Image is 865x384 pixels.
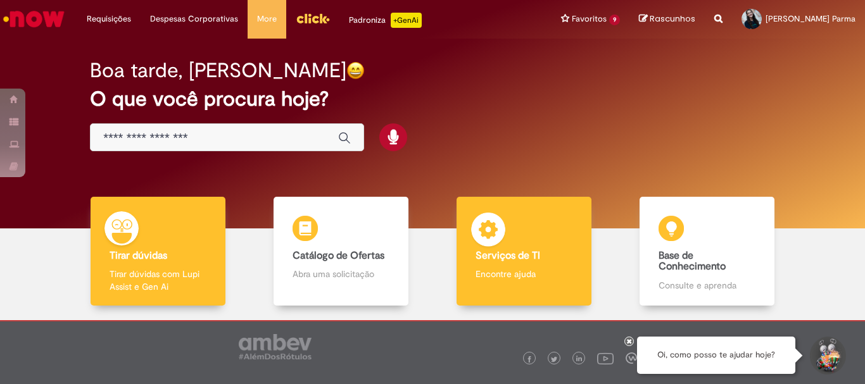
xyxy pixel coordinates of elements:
[90,88,775,110] h2: O que você procura hoje?
[808,337,846,375] button: Iniciar Conversa de Suporte
[616,197,799,306] a: Base de Conhecimento Consulte e aprenda
[249,197,432,306] a: Catálogo de Ofertas Abra uma solicitação
[659,279,755,292] p: Consulte e aprenda
[296,9,330,28] img: click_logo_yellow_360x200.png
[432,197,616,306] a: Serviços de TI Encontre ajuda
[766,13,856,24] span: [PERSON_NAME] Parma
[110,268,206,293] p: Tirar dúvidas com Lupi Assist e Gen Ai
[293,249,384,262] b: Catálogo de Ofertas
[597,350,614,366] img: logo_footer_youtube.png
[239,334,312,359] img: logo_footer_ambev_rotulo_gray.png
[90,59,346,82] h2: Boa tarde, [PERSON_NAME]
[576,356,583,363] img: logo_footer_linkedin.png
[551,356,557,362] img: logo_footer_twitter.png
[609,15,620,25] span: 9
[391,13,422,28] p: +GenAi
[257,13,277,25] span: More
[650,13,695,25] span: Rascunhos
[659,249,726,273] b: Base de Conhecimento
[637,337,795,374] div: Oi, como posso te ajudar hoje?
[150,13,238,25] span: Despesas Corporativas
[626,352,637,364] img: logo_footer_workplace.png
[346,61,365,80] img: happy-face.png
[526,356,533,362] img: logo_footer_facebook.png
[1,6,66,32] img: ServiceNow
[293,268,389,280] p: Abra uma solicitação
[66,197,249,306] a: Tirar dúvidas Tirar dúvidas com Lupi Assist e Gen Ai
[87,13,131,25] span: Requisições
[639,13,695,25] a: Rascunhos
[349,13,422,28] div: Padroniza
[110,249,167,262] b: Tirar dúvidas
[476,268,572,280] p: Encontre ajuda
[572,13,607,25] span: Favoritos
[476,249,540,262] b: Serviços de TI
